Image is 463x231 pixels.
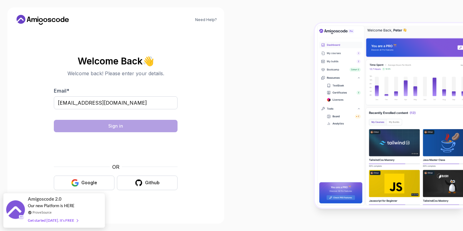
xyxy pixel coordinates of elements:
label: Email * [54,88,69,94]
div: Sign in [108,123,123,129]
p: OR [112,163,119,171]
a: ProveSource [32,210,52,215]
span: Amigoscode 2.0 [28,195,62,203]
button: Google [54,176,114,190]
div: Google [81,180,97,186]
a: Home link [15,15,71,25]
input: Enter your email [54,96,178,109]
p: Welcome back! Please enter your details. [54,70,178,77]
iframe: Widget containing checkbox for hCaptcha security challenge [69,136,162,159]
h2: Welcome Back [54,56,178,66]
span: Our new Platform is HERE [28,203,75,208]
button: Sign in [54,120,178,132]
img: Amigoscode Dashboard [315,23,463,208]
img: provesource social proof notification image [6,200,25,220]
span: 👋 [143,56,154,66]
button: Github [117,176,178,190]
div: Get started [DATE]. It's FREE [28,217,78,224]
a: Need Help? [195,17,217,22]
div: Github [145,180,160,186]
